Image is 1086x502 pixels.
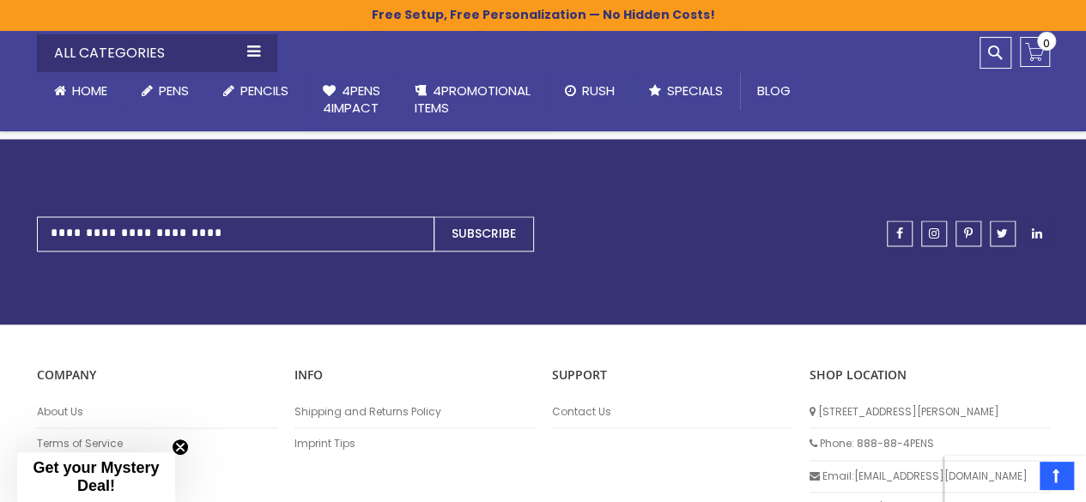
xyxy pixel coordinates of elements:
a: Pens [124,72,206,110]
a: instagram [921,221,947,246]
a: linkedin [1024,221,1050,246]
a: Home [37,72,124,110]
a: pinterest [956,221,981,246]
a: Terms of Service [37,437,277,451]
li: Email: [EMAIL_ADDRESS][DOMAIN_NAME] [810,461,1050,493]
div: All Categories [37,34,277,72]
iframe: Google Customer Reviews [944,456,1086,502]
span: Get your Mystery Deal! [33,459,159,494]
li: [STREET_ADDRESS][PERSON_NAME] [810,396,1050,428]
a: 0 [1020,37,1050,67]
a: 4Pens4impact [306,72,397,128]
p: SHOP LOCATION [810,367,1050,384]
a: Contact Us [552,405,792,419]
a: Blog [740,72,808,110]
a: Rush [548,72,632,110]
a: Imprint Tips [294,437,535,451]
span: instagram [929,227,939,239]
a: About Us [37,405,277,419]
div: Get your Mystery Deal!Close teaser [17,452,175,502]
p: COMPANY [37,367,277,384]
p: INFO [294,367,535,384]
button: Subscribe [434,216,534,251]
a: Specials [632,72,740,110]
a: Pencils [206,72,306,110]
span: pinterest [964,227,973,239]
span: twitter [997,227,1008,239]
p: Support [552,367,792,384]
a: 4PROMOTIONALITEMS [397,72,548,128]
span: Specials [667,82,723,100]
span: Pencils [240,82,288,100]
span: Subscribe [452,225,516,242]
span: 4PROMOTIONAL ITEMS [415,82,531,117]
button: Close teaser [172,438,189,456]
span: Rush [582,82,615,100]
li: Phone: 888-88-4PENS [810,428,1050,460]
span: Home [72,82,107,100]
span: linkedin [1032,227,1042,239]
span: 4Pens 4impact [323,82,380,117]
a: twitter [990,221,1016,246]
span: Pens [159,82,189,100]
a: Shipping and Returns Policy [294,405,535,419]
span: 0 [1043,35,1050,51]
span: Blog [757,82,791,100]
span: facebook [896,227,903,239]
a: facebook [887,221,913,246]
